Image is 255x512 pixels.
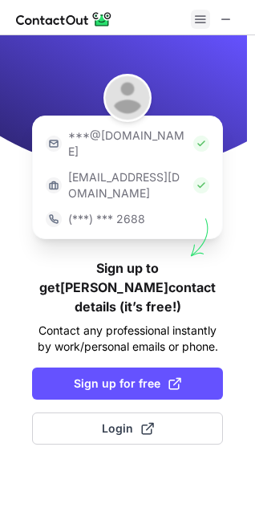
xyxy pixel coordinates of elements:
[46,136,62,152] img: https://contactout.com/extension/app/static/media/login-email-icon.f64bce713bb5cd1896fef81aa7b14a...
[68,128,187,160] p: ***@[DOMAIN_NAME]
[103,74,152,122] img: Terry Pritchard
[193,177,209,193] img: Check Icon
[74,376,181,392] span: Sign up for free
[32,323,223,355] p: Contact any professional instantly by work/personal emails or phone.
[32,368,223,400] button: Sign up for free
[32,258,223,316] h1: Sign up to get [PERSON_NAME] contact details (it’s free!)
[32,412,223,445] button: Login
[46,177,62,193] img: https://contactout.com/extension/app/static/media/login-work-icon.638a5007170bc45168077fde17b29a1...
[193,136,209,152] img: Check Icon
[46,211,62,227] img: https://contactout.com/extension/app/static/media/login-phone-icon.bacfcb865e29de816d437549d7f4cb...
[68,169,187,201] p: [EMAIL_ADDRESS][DOMAIN_NAME]
[102,421,154,437] span: Login
[16,10,112,29] img: ContactOut v5.3.10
